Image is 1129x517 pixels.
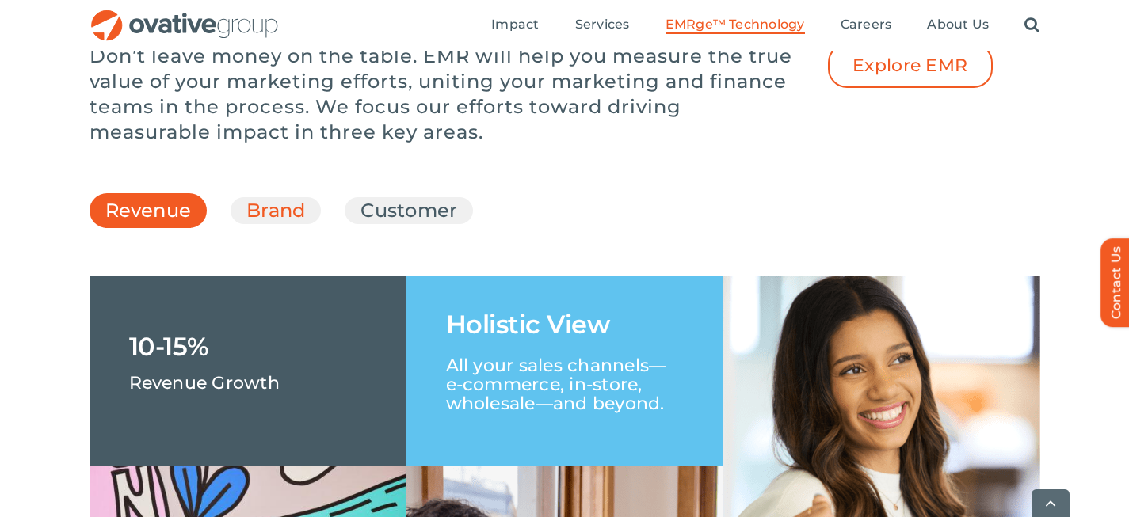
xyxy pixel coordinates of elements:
[1024,17,1039,34] a: Search
[575,17,630,34] a: Services
[246,197,305,224] a: Brand
[841,17,892,32] span: Careers
[105,197,192,232] a: Revenue
[360,197,457,224] a: Customer
[446,337,684,413] p: All your sales channels—e-commerce, in-store, wholesale—and beyond.
[446,312,610,337] h1: Holistic View
[852,55,968,76] span: Explore EMR
[666,17,805,34] a: EMRge™ Technology
[491,17,539,32] span: Impact
[666,17,805,32] span: EMRge™ Technology
[927,17,989,32] span: About Us
[841,17,892,34] a: Careers
[129,334,209,359] h1: 10-15%
[828,44,993,88] a: Explore EMR
[90,44,803,145] p: Don’t leave money on the table. EMR will help you measure the true value of your marketing effort...
[927,17,989,34] a: About Us
[90,189,1040,232] ul: Post Filters
[491,17,539,34] a: Impact
[129,359,280,391] p: Revenue Growth
[575,17,630,32] span: Services
[90,8,280,23] a: OG_Full_horizontal_RGB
